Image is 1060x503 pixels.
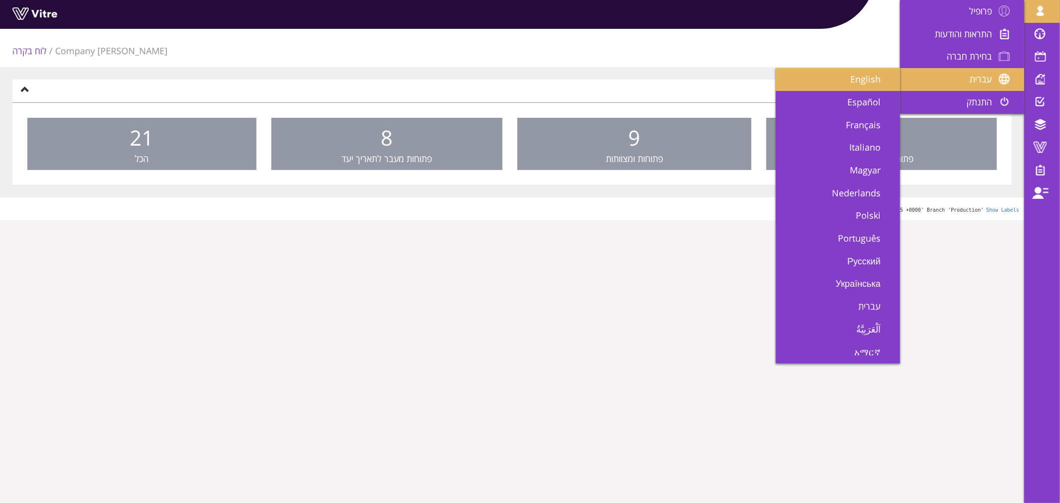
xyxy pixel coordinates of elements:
span: פתוחות ומצוותות [606,153,663,165]
span: اَلْعَرَبِيَّةُ [856,323,893,335]
span: פתוחות מעבר לתאריך יעד [341,153,432,165]
a: Français [776,114,900,137]
span: 8 [381,123,393,152]
a: Show Labels [986,207,1019,213]
span: הכל [135,153,149,165]
span: Español [847,96,893,108]
a: Italiano [776,136,900,159]
span: Magyar [850,164,893,176]
span: התנתק [967,96,992,108]
span: Nederlands [832,187,893,199]
span: Italiano [849,141,893,153]
a: Nederlands [776,182,900,205]
a: Polski [776,204,900,227]
a: התראות והודעות [900,23,1024,46]
a: Magyar [776,159,900,182]
a: עברית [776,295,900,318]
span: English [850,73,893,85]
span: עברית [970,73,992,85]
a: 1 פתוחות ללא שיבוץ [766,118,997,170]
a: 21 הכל [27,118,256,170]
span: 21 [130,123,154,152]
a: English [776,68,900,91]
a: 8 פתוחות מעבר לתאריך יעד [271,118,502,170]
a: עברית [900,68,1024,91]
span: בחירת חברה [947,50,992,62]
span: Português [838,232,893,244]
span: Русский [847,255,893,267]
span: አማርኛ [854,346,893,358]
span: 9 [628,123,640,152]
a: Português [776,227,900,250]
a: Русский [776,250,900,273]
a: አማርኛ [776,341,900,364]
span: Polski [856,209,893,221]
span: Français [846,119,893,131]
span: עברית [858,300,893,312]
a: Українська [776,272,900,295]
a: בחירת חברה [900,45,1024,68]
span: Українська [836,277,893,289]
a: התנתק [900,91,1024,114]
span: פרופיל [969,5,992,17]
a: [PERSON_NAME] Company [55,45,167,57]
a: اَلْعَرَبِيَّةُ [776,318,900,341]
a: Español [776,91,900,114]
a: 9 פתוחות ומצוותות [517,118,752,170]
li: לוח בקרה [12,45,55,58]
span: התראות והודעות [935,28,992,40]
